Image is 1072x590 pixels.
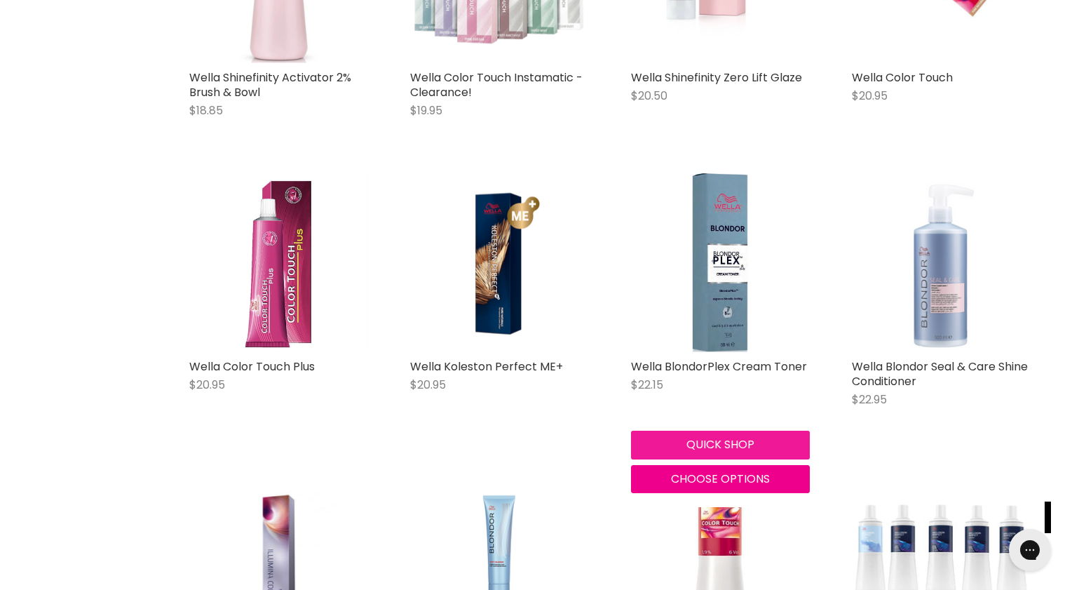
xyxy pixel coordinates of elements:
[671,471,770,487] span: Choose options
[1002,524,1058,576] iframe: Gorgias live chat messenger
[631,431,810,459] button: Quick shop
[410,358,563,375] a: Wella Koleston Perfect ME+
[890,173,992,352] img: Wella Blondor Seal & Care Shine Conditioner
[852,173,1031,352] a: Wella Blondor Seal & Care Shine Conditioner
[631,69,802,86] a: Wella Shinefinity Zero Lift Glaze
[410,102,442,119] span: $19.95
[852,69,953,86] a: Wella Color Touch
[852,88,888,104] span: $20.95
[410,173,589,352] img: Wella Koleston Perfect ME+
[692,173,747,352] img: Wella BlondorPlex Cream Toner
[631,465,810,493] button: Choose options
[189,377,225,393] span: $20.95
[631,358,807,375] a: Wella BlondorPlex Cream Toner
[410,69,583,100] a: Wella Color Touch Instamatic - Clearance!
[410,377,446,393] span: $20.95
[189,173,368,352] img: Wella Color Touch Plus
[189,102,223,119] span: $18.85
[852,391,887,408] span: $22.95
[631,377,663,393] span: $22.15
[631,173,810,352] a: Wella BlondorPlex Cream Toner
[852,358,1028,389] a: Wella Blondor Seal & Care Shine Conditioner
[189,69,351,100] a: Wella Shinefinity Activator 2% Brush & Bowl
[189,358,315,375] a: Wella Color Touch Plus
[631,88,667,104] span: $20.50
